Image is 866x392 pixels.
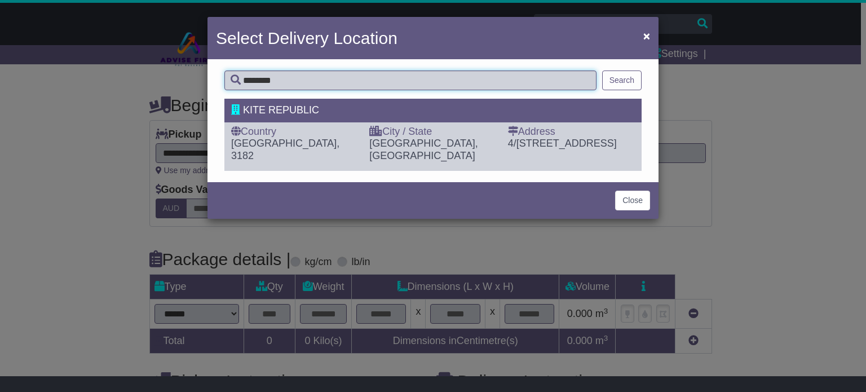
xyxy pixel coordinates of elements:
div: Address [508,126,635,138]
span: [GEOGRAPHIC_DATA], 3182 [231,138,339,161]
span: 4/[STREET_ADDRESS] [508,138,617,149]
div: City / State [369,126,496,138]
button: Close [638,24,656,47]
span: × [643,29,650,42]
span: [GEOGRAPHIC_DATA], [GEOGRAPHIC_DATA] [369,138,478,161]
button: Close [615,191,650,210]
h4: Select Delivery Location [216,25,397,51]
span: KITE REPUBLIC [243,104,319,116]
div: Country [231,126,358,138]
button: Search [602,71,642,90]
